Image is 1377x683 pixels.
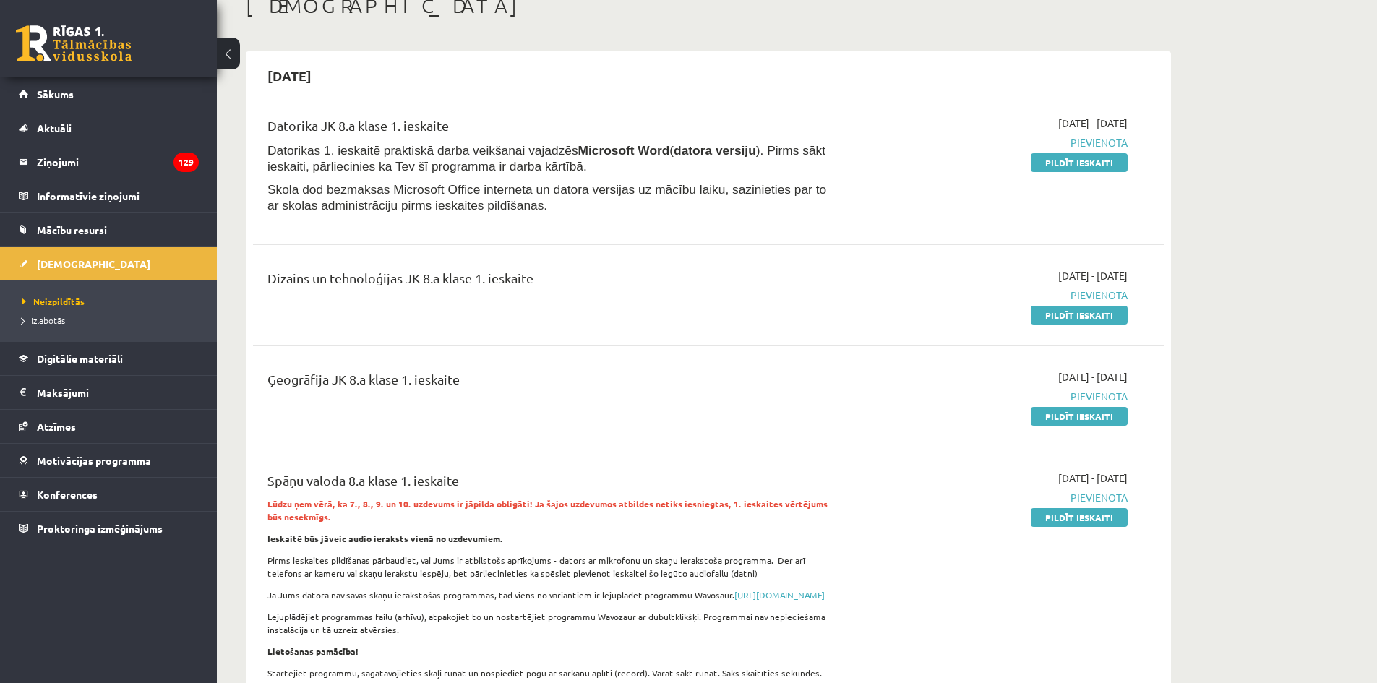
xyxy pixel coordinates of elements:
[267,533,503,544] strong: Ieskaitē būs jāveic audio ieraksts vienā no uzdevumiem.
[1058,369,1128,385] span: [DATE] - [DATE]
[578,143,670,158] b: Microsoft Word
[22,314,65,326] span: Izlabotās
[19,376,199,409] a: Maksājumi
[674,143,756,158] b: datora versiju
[37,454,151,467] span: Motivācijas programma
[855,490,1128,505] span: Pievienota
[37,522,163,535] span: Proktoringa izmēģinājums
[173,153,199,172] i: 129
[19,77,199,111] a: Sākums
[19,410,199,443] a: Atzīmes
[37,145,199,179] legend: Ziņojumi
[19,478,199,511] a: Konferences
[1058,471,1128,486] span: [DATE] - [DATE]
[19,213,199,246] a: Mācību resursi
[267,645,359,657] strong: Lietošanas pamācība!
[1031,407,1128,426] a: Pildīt ieskaiti
[267,143,825,173] span: Datorikas 1. ieskaitē praktiskā darba veikšanai vajadzēs ( ). Pirms sākt ieskaiti, pārliecinies k...
[37,420,76,433] span: Atzīmes
[855,389,1128,404] span: Pievienota
[253,59,326,93] h2: [DATE]
[37,376,199,409] legend: Maksājumi
[19,342,199,375] a: Digitālie materiāli
[1058,116,1128,131] span: [DATE] - [DATE]
[19,111,199,145] a: Aktuāli
[19,444,199,477] a: Motivācijas programma
[19,247,199,280] a: [DEMOGRAPHIC_DATA]
[1058,268,1128,283] span: [DATE] - [DATE]
[22,314,202,327] a: Izlabotās
[1031,508,1128,527] a: Pildīt ieskaiti
[37,179,199,212] legend: Informatīvie ziņojumi
[855,135,1128,150] span: Pievienota
[267,588,833,601] p: Ja Jums datorā nav savas skaņu ierakstošas programmas, tad viens no variantiem ir lejuplādēt prog...
[22,296,85,307] span: Neizpildītās
[37,87,74,100] span: Sākums
[267,498,828,523] strong: Lūdzu ņem vērā, ka 7., 8., 9. un 10. uzdevums ir jāpilda obligāti! Ja šajos uzdevumos atbildes ne...
[267,369,833,396] div: Ģeogrāfija JK 8.a klase 1. ieskaite
[855,288,1128,303] span: Pievienota
[734,589,825,601] a: [URL][DOMAIN_NAME]
[267,182,826,212] span: Skola dod bezmaksas Microsoft Office interneta un datora versijas uz mācību laiku, sazinieties pa...
[1031,306,1128,325] a: Pildīt ieskaiti
[37,352,123,365] span: Digitālie materiāli
[22,295,202,308] a: Neizpildītās
[16,25,132,61] a: Rīgas 1. Tālmācības vidusskola
[267,268,833,295] div: Dizains un tehnoloģijas JK 8.a klase 1. ieskaite
[37,121,72,134] span: Aktuāli
[19,512,199,545] a: Proktoringa izmēģinājums
[267,116,833,142] div: Datorika JK 8.a klase 1. ieskaite
[267,471,833,497] div: Spāņu valoda 8.a klase 1. ieskaite
[37,223,107,236] span: Mācību resursi
[267,554,833,580] p: Pirms ieskaites pildīšanas pārbaudiet, vai Jums ir atbilstošs aprīkojums - dators ar mikrofonu un...
[267,610,833,636] p: Lejuplādējiet programmas failu (arhīvu), atpakojiet to un nostartējiet programmu Wavozaur ar dubu...
[37,488,98,501] span: Konferences
[37,257,150,270] span: [DEMOGRAPHIC_DATA]
[19,179,199,212] a: Informatīvie ziņojumi
[19,145,199,179] a: Ziņojumi129
[1031,153,1128,172] a: Pildīt ieskaiti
